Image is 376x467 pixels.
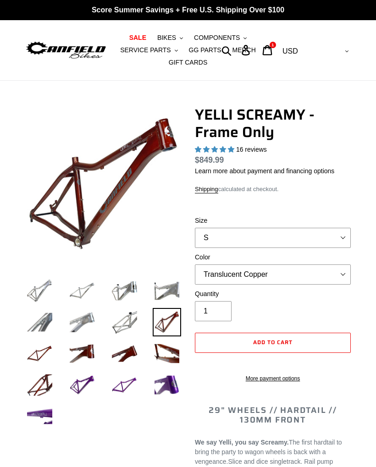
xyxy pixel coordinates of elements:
[194,34,240,42] span: COMPONENTS
[25,40,107,60] img: Canfield Bikes
[195,439,289,446] b: We say Yelli, you say Screamy.
[253,338,293,346] span: Add to cart
[153,276,182,305] img: Load image into Gallery viewer, YELLI SCREAMY - Frame Only
[110,308,139,337] img: Load image into Gallery viewer, YELLI SCREAMY - Frame Only
[195,333,351,353] button: Add to cart
[25,371,54,400] img: Load image into Gallery viewer, YELLI SCREAMY - Frame Only
[68,339,97,368] img: Load image into Gallery viewer, YELLI SCREAMY - Frame Only
[169,59,208,66] span: GIFT CARDS
[195,167,334,175] a: Learn more about payment and financing options
[195,439,342,465] span: The first hardtail to bring the party to wagon wheels is back with a vengeance.
[189,46,221,54] span: GG PARTS
[25,339,54,368] img: Load image into Gallery viewer, YELLI SCREAMY - Frame Only
[110,371,139,400] img: Load image into Gallery viewer, YELLI SCREAMY - Frame Only
[195,216,351,225] label: Size
[120,46,171,54] span: SERVICE PARTS
[189,32,251,44] button: COMPONENTS
[68,371,97,400] img: Load image into Gallery viewer, YELLI SCREAMY - Frame Only
[157,34,176,42] span: BIKES
[25,276,54,305] img: Load image into Gallery viewer, YELLI SCREAMY - Frame Only
[184,44,226,56] a: GG PARTS
[153,32,188,44] button: BIKES
[125,32,151,44] a: SALE
[195,186,218,193] a: Shipping
[257,40,279,60] a: 1
[25,402,54,431] img: Load image into Gallery viewer, YELLI SCREAMY - Frame Only
[271,43,274,47] span: 1
[25,308,54,337] img: Load image into Gallery viewer, YELLI SCREAMY - Frame Only
[209,404,337,427] span: 29" WHEELS // HARDTAIL // 130MM FRONT
[195,253,351,262] label: Color
[195,106,351,141] h1: YELLI SCREAMY - Frame Only
[153,371,182,400] img: Load image into Gallery viewer, YELLI SCREAMY - Frame Only
[164,56,212,69] a: GIFT CARDS
[129,34,146,42] span: SALE
[195,185,351,194] div: calculated at checkout.
[110,339,139,368] img: Load image into Gallery viewer, YELLI SCREAMY - Frame Only
[195,289,351,299] label: Quantity
[110,276,139,305] img: Load image into Gallery viewer, YELLI SCREAMY - Frame Only
[153,308,182,337] img: Load image into Gallery viewer, YELLI SCREAMY - Frame Only
[68,308,97,337] img: Load image into Gallery viewer, YELLI SCREAMY - Frame Only
[153,339,182,368] img: Load image into Gallery viewer, YELLI SCREAMY - Frame Only
[195,374,351,383] a: More payment options
[116,44,182,56] button: SERVICE PARTS
[195,155,224,165] span: $849.99
[236,146,267,153] span: 16 reviews
[195,146,236,153] span: 5.00 stars
[68,276,97,305] img: Load image into Gallery viewer, YELLI SCREAMY - Frame Only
